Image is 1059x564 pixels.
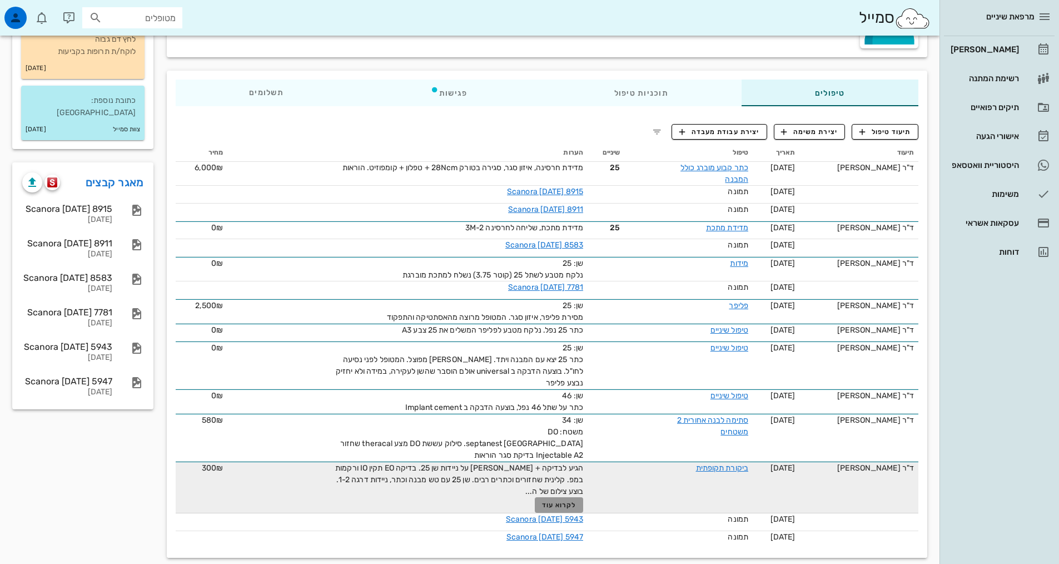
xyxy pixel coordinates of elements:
[742,80,918,106] div: טיפולים
[852,124,918,140] button: תיעוד טיפול
[804,300,914,311] div: ד"ר [PERSON_NAME]
[859,6,931,30] div: סמייל
[770,283,796,292] span: [DATE]
[22,215,112,225] div: [DATE]
[894,7,931,29] img: SmileCloud logo
[948,132,1019,141] div: אישורי הגעה
[195,163,223,172] span: 6,000₪
[249,89,284,97] span: תשלומים
[624,144,753,162] th: טיפול
[804,414,914,426] div: ד"ר [PERSON_NAME]
[357,80,541,106] div: פגישות
[211,259,223,268] span: 0₪
[508,283,583,292] a: Scanora [DATE] 7781
[804,462,914,474] div: ד"ר [PERSON_NAME]
[948,45,1019,54] div: [PERSON_NAME]
[804,222,914,234] div: ד"ר [PERSON_NAME]
[770,391,796,400] span: [DATE]
[729,301,748,310] a: פליפר
[22,353,112,363] div: [DATE]
[508,205,583,214] a: Scanora [DATE] 8911
[944,36,1055,63] a: [PERSON_NAME]
[22,319,112,328] div: [DATE]
[677,415,748,437] a: סתימה לבנה אחורית 2 משטחים
[26,123,46,136] small: [DATE]
[770,163,796,172] span: [DATE]
[541,80,742,106] div: תוכניות טיפול
[113,123,140,136] small: צוות סמייל
[86,174,144,191] a: מאגר קבצים
[227,144,588,162] th: הערות
[948,161,1019,170] div: היסטוריית וואטסאפ
[804,324,914,336] div: ד"ר [PERSON_NAME]
[770,514,796,524] span: [DATE]
[770,325,796,335] span: [DATE]
[770,463,796,473] span: [DATE]
[26,62,46,75] small: [DATE]
[728,205,748,214] span: תמונה
[592,222,620,234] span: 25
[728,187,748,196] span: תמונה
[804,390,914,402] div: ד"ר [PERSON_NAME]
[542,501,576,509] span: לקרוא עוד
[944,65,1055,92] a: רשימת המתנה
[770,415,796,425] span: [DATE]
[706,223,748,232] a: מדידת מתכת
[728,240,748,250] span: תמונה
[730,259,748,268] a: מידות
[342,163,583,172] span: מדידת חרסינה, איזון סגר, סגירה בטורק 28Ncm + טפלון + קומפוזיט. הוראות
[22,376,112,387] div: Scanora [DATE] 5947
[770,301,796,310] span: [DATE]
[728,283,748,292] span: תמונה
[679,127,759,137] span: יצירת עבודת מעבדה
[506,532,583,542] a: Scanora [DATE] 5947
[770,343,796,353] span: [DATE]
[944,123,1055,150] a: אישורי הגעה
[770,187,796,196] span: [DATE]
[710,343,748,353] a: טיפול שיניים
[672,124,767,140] button: יצירת עבודת מעבדה
[30,95,136,119] p: כתובת נוספת: [GEOGRAPHIC_DATA]
[588,144,624,162] th: שיניים
[986,12,1035,22] span: מרפאת שיניים
[804,162,914,174] div: ד"ר [PERSON_NAME]
[804,342,914,354] div: ד"ר [PERSON_NAME]
[948,190,1019,199] div: משימות
[22,342,112,352] div: Scanora [DATE] 5943
[22,204,112,214] div: Scanora [DATE] 8915
[211,223,223,232] span: 0₪
[176,144,227,162] th: מחיר
[753,144,799,162] th: תאריך
[944,181,1055,207] a: משימות
[592,162,620,174] span: 25
[202,463,223,473] span: 300₪
[859,127,911,137] span: תיעוד טיפול
[22,250,112,259] div: [DATE]
[710,325,748,335] a: טיפול שיניים
[211,391,223,400] span: 0₪
[770,223,796,232] span: [DATE]
[535,497,583,513] button: לקרוא עוד
[944,239,1055,265] a: דוחות
[195,301,223,310] span: 2,500₪
[710,391,748,400] a: טיפול שיניים
[22,307,112,318] div: Scanora [DATE] 7781
[22,238,112,249] div: Scanora [DATE] 8911
[505,240,583,250] a: Scanora [DATE] 8583
[680,163,748,184] a: כתר קבוע מוברג כולל המבנה
[728,514,748,524] span: תמונה
[33,9,39,16] span: תג
[770,259,796,268] span: [DATE]
[948,248,1019,256] div: דוחות
[507,187,583,196] a: Scanora [DATE] 8915
[22,388,112,397] div: [DATE]
[211,325,223,335] span: 0₪
[22,273,112,283] div: Scanora [DATE] 8583
[948,219,1019,227] div: עסקאות אשראי
[948,103,1019,112] div: תיקים רפואיים
[799,144,918,162] th: תיעוד
[44,175,60,190] button: scanora logo
[770,205,796,214] span: [DATE]
[22,284,112,294] div: [DATE]
[948,74,1019,83] div: רשימת המתנה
